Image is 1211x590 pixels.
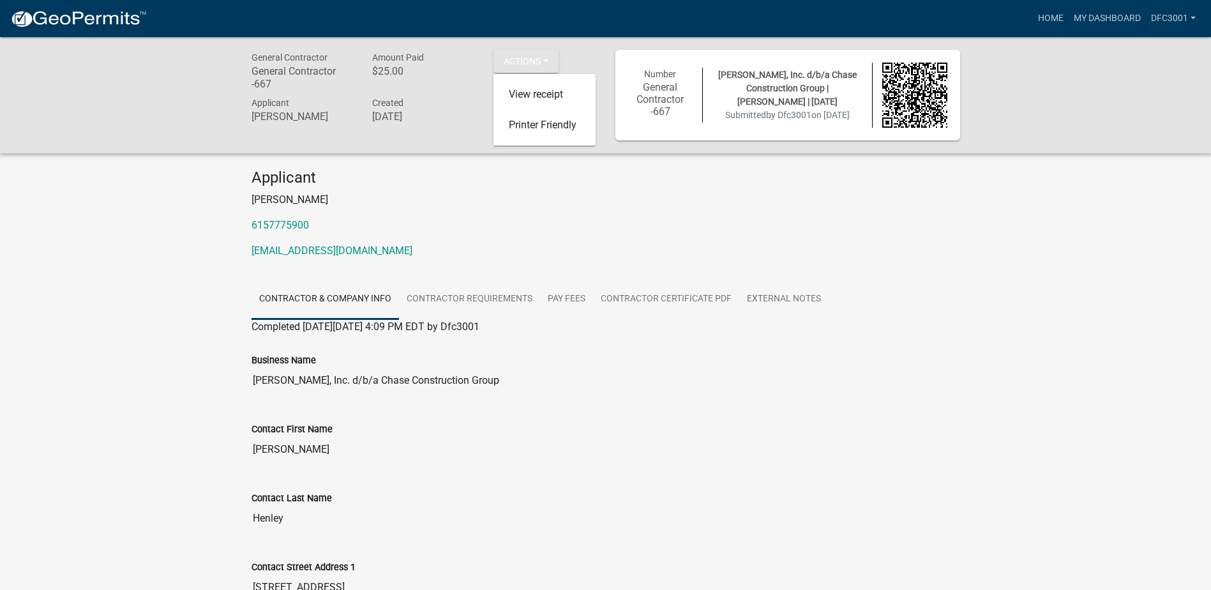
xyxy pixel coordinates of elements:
[372,52,424,63] span: Amount Paid
[1033,6,1069,31] a: Home
[252,321,479,333] span: Completed [DATE][DATE] 4:09 PM EDT by Dfc3001
[252,98,289,108] span: Applicant
[739,279,829,320] a: External Notes
[766,110,811,120] span: by Dfc3001
[1069,6,1146,31] a: My Dashboard
[593,279,739,320] a: Contractor Certificate PDF
[252,563,356,572] label: Contact Street Address 1
[372,98,403,108] span: Created
[493,79,596,110] a: View receipt
[493,110,596,140] a: Printer Friendly
[252,219,309,231] a: 6157775900
[725,110,850,120] span: Submitted on [DATE]
[493,74,596,146] div: Actions
[252,65,354,89] h6: General Contractor -667
[372,110,474,123] h6: [DATE]
[252,356,316,365] label: Business Name
[252,425,333,434] label: Contact First Name
[252,494,332,503] label: Contact Last Name
[252,279,399,320] a: Contractor & Company Info
[718,70,857,107] span: [PERSON_NAME], Inc. d/b/a Chase Construction Group | [PERSON_NAME] | [DATE]
[252,192,960,208] p: [PERSON_NAME]
[540,279,593,320] a: Pay Fees
[493,50,559,73] button: Actions
[252,245,412,257] a: [EMAIL_ADDRESS][DOMAIN_NAME]
[1146,6,1201,31] a: Dfc3001
[252,110,354,123] h6: [PERSON_NAME]
[644,69,676,79] span: Number
[882,63,947,128] img: QR code
[252,169,960,187] h4: Applicant
[252,52,327,63] span: General Contractor
[628,81,693,118] h6: General Contractor -667
[399,279,540,320] a: Contractor Requirements
[372,65,474,77] h6: $25.00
